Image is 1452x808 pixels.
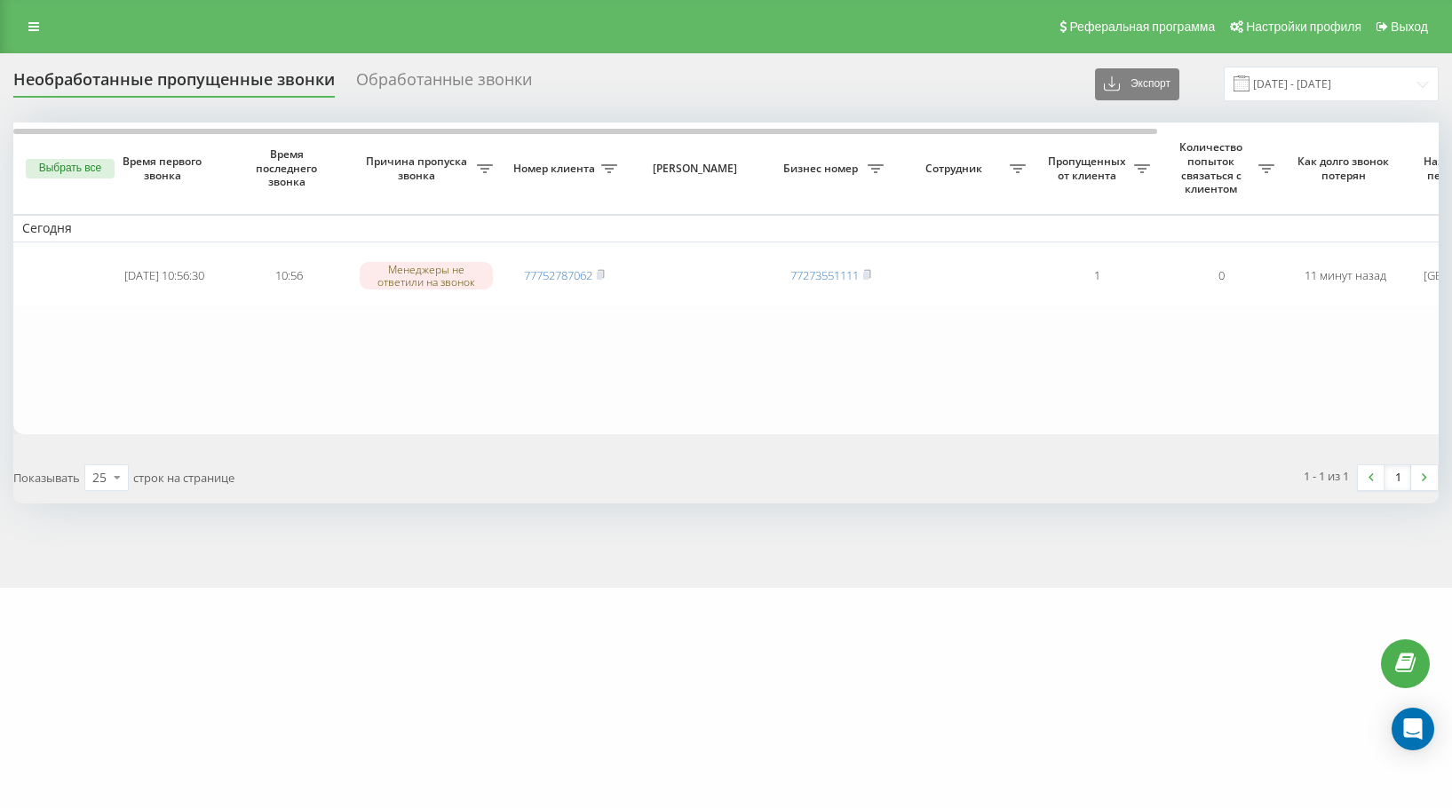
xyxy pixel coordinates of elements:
[360,262,493,289] div: Менеджеры не ответили на звонок
[1283,246,1408,306] td: 11 минут назад
[1035,246,1159,306] td: 1
[524,267,592,283] a: 77752787062
[102,246,226,306] td: [DATE] 10:56:30
[1043,154,1134,182] span: Пропущенных от клиента
[1095,68,1179,100] button: Экспорт
[1297,154,1393,182] span: Как долго звонок потерян
[13,70,335,98] div: Необработанные пропущенные звонки
[226,246,351,306] td: 10:56
[641,162,753,176] span: [PERSON_NAME]
[1391,20,1428,34] span: Выход
[360,154,477,182] span: Причина пропуска звонка
[511,162,601,176] span: Номер клиента
[1159,246,1283,306] td: 0
[133,470,234,486] span: строк на странице
[92,469,107,487] div: 25
[26,159,115,178] button: Выбрать все
[1069,20,1215,34] span: Реферальная программа
[1246,20,1361,34] span: Настройки профиля
[1385,465,1411,490] a: 1
[356,70,532,98] div: Обработанные звонки
[1304,467,1349,485] div: 1 - 1 из 1
[241,147,337,189] span: Время последнего звонка
[116,154,212,182] span: Время первого звонка
[13,470,80,486] span: Показывать
[790,267,859,283] a: 77273551111
[1168,140,1258,195] span: Количество попыток связаться с клиентом
[777,162,868,176] span: Бизнес номер
[1392,708,1434,750] div: Open Intercom Messenger
[901,162,1010,176] span: Сотрудник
